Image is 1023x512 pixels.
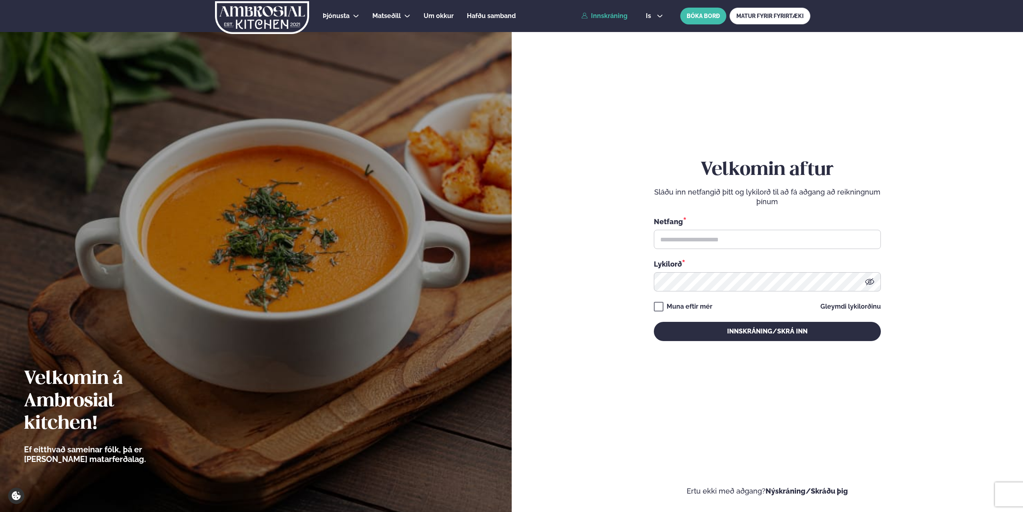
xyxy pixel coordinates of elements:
[730,8,810,24] a: MATUR FYRIR FYRIRTÆKI
[467,12,516,20] span: Hafðu samband
[467,11,516,21] a: Hafðu samband
[820,303,881,310] a: Gleymdi lykilorðinu
[8,488,24,504] a: Cookie settings
[24,368,190,435] h2: Velkomin á Ambrosial kitchen!
[214,1,310,34] img: logo
[323,11,350,21] a: Þjónusta
[654,187,881,207] p: Sláðu inn netfangið þitt og lykilorð til að fá aðgang að reikningnum þínum
[424,12,454,20] span: Um okkur
[654,216,881,227] div: Netfang
[766,487,848,495] a: Nýskráning/Skráðu þig
[581,12,627,20] a: Innskráning
[639,13,669,19] button: is
[323,12,350,20] span: Þjónusta
[654,259,881,269] div: Lykilorð
[424,11,454,21] a: Um okkur
[24,445,190,464] p: Ef eitthvað sameinar fólk, þá er [PERSON_NAME] matarferðalag.
[680,8,726,24] button: BÓKA BORÐ
[654,159,881,181] h2: Velkomin aftur
[372,11,401,21] a: Matseðill
[536,486,999,496] p: Ertu ekki með aðgang?
[372,12,401,20] span: Matseðill
[654,322,881,341] button: Innskráning/Skrá inn
[646,13,653,19] span: is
